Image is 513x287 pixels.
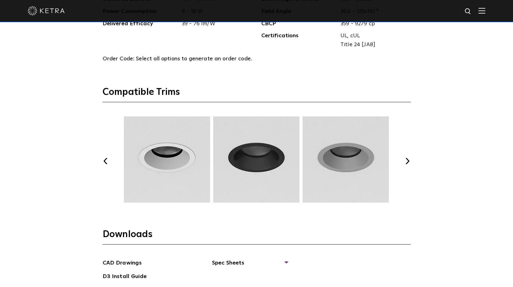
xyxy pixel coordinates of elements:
img: TRM005.webp [123,116,211,203]
span: 39 - 76 lm/W [177,19,252,28]
span: 359 - 9279 cp [336,19,411,28]
span: UL, cUL [340,31,406,40]
span: Certifications [261,31,336,49]
a: D3 Install Guide [103,272,147,282]
span: CBCP [261,19,336,28]
a: CAD Drawings [103,259,142,269]
img: search icon [464,8,472,15]
span: Title 24 [JA8] [340,40,406,49]
h3: Downloads [103,228,411,245]
span: Spec Sheets [212,259,287,272]
span: Order Code: [103,56,135,62]
img: Hamburger%20Nav.svg [478,8,485,14]
img: TRM008.webp [302,116,390,203]
img: TRM007.webp [212,116,300,203]
button: Previous [103,158,109,164]
img: ketra-logo-2019-white [28,6,65,15]
h3: Compatible Trims [103,86,411,102]
span: Delivered Efficacy [103,19,177,28]
span: Select all options to generate an order code. [136,56,252,62]
button: Next [405,158,411,164]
